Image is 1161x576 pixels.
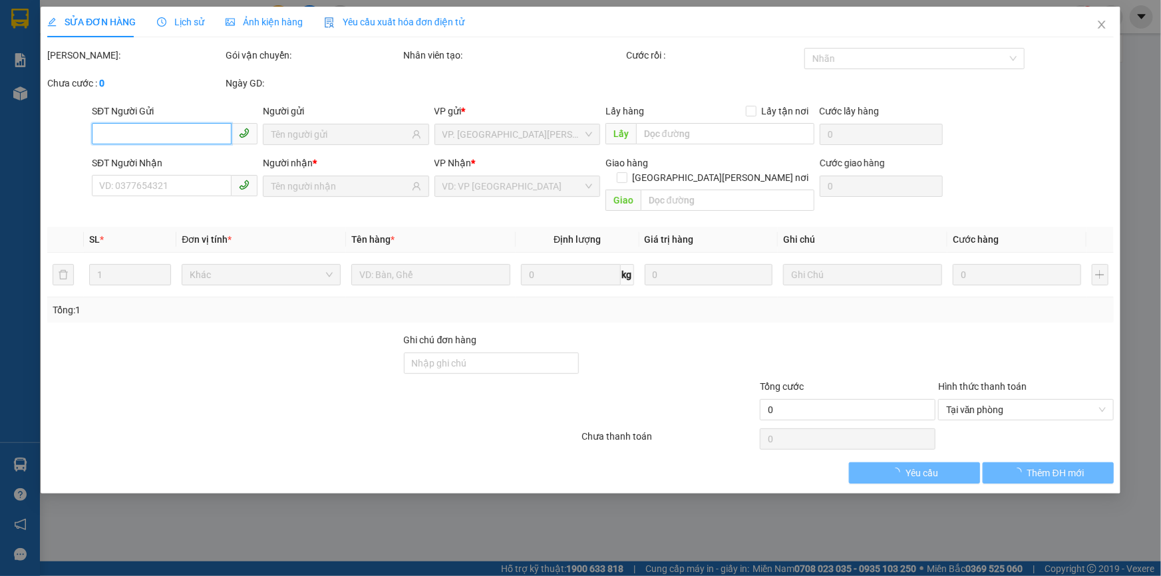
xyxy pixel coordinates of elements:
div: Chưa thanh toán [581,429,759,452]
div: SĐT Người Gửi [92,104,257,118]
input: Dọc đường [641,190,814,211]
input: Tên người nhận [271,179,409,194]
span: [GEOGRAPHIC_DATA][PERSON_NAME] nơi [627,170,814,185]
span: VP Nhận [434,158,472,168]
span: user [412,130,421,139]
button: Close [1083,7,1120,44]
span: edit [47,17,57,27]
span: loading [1013,468,1027,477]
input: Cước giao hàng [820,176,943,197]
div: [PERSON_NAME]: [47,48,223,63]
div: Nhân viên tạo: [404,48,624,63]
span: Thêm ĐH mới [1027,466,1084,480]
input: Ghi Chú [783,264,942,285]
div: Chưa cước : [47,76,223,90]
label: Hình thức thanh toán [938,381,1027,392]
label: Cước giao hàng [820,158,886,168]
input: Tên người gửi [271,127,409,142]
span: close [1096,19,1107,30]
div: Gói vận chuyển: [226,48,401,63]
div: Người gửi [263,104,428,118]
span: Giao [605,190,641,211]
img: icon [324,17,335,28]
div: Ngày GD: [226,76,401,90]
span: Lấy [605,123,636,144]
label: Cước lấy hàng [820,106,880,116]
div: Tổng: 1 [53,303,448,317]
span: loading [891,468,906,477]
label: Ghi chú đơn hàng [404,335,477,345]
div: Cước rồi : [626,48,802,63]
input: 0 [645,264,773,285]
button: plus [1092,264,1108,285]
span: Lấy tận nơi [756,104,814,118]
div: VP gửi [434,104,600,118]
span: Yêu cầu xuất hóa đơn điện tử [324,17,464,27]
span: Lịch sử [157,17,204,27]
b: 0 [99,78,104,88]
span: Tại văn phòng [946,400,1106,420]
span: phone [239,128,249,138]
span: Khác [190,265,333,285]
input: Cước lấy hàng [820,124,943,145]
input: Dọc đường [636,123,814,144]
span: user [412,182,421,191]
span: Định lượng [554,234,601,245]
span: Cước hàng [953,234,999,245]
button: delete [53,264,74,285]
span: Tổng cước [760,381,804,392]
span: Giá trị hàng [645,234,694,245]
span: Tên hàng [351,234,395,245]
span: picture [226,17,235,27]
span: VP. Đồng Phước [442,124,592,144]
span: kg [621,264,634,285]
input: VD: Bàn, Ghế [351,264,510,285]
span: Lấy hàng [605,106,644,116]
span: phone [239,180,249,190]
span: SL [89,234,100,245]
span: Đơn vị tính [182,234,232,245]
span: SỬA ĐƠN HÀNG [47,17,136,27]
span: Giao hàng [605,158,648,168]
div: SĐT Người Nhận [92,156,257,170]
button: Yêu cầu [849,462,980,484]
input: 0 [953,264,1081,285]
span: clock-circle [157,17,166,27]
span: Yêu cầu [906,466,938,480]
div: Người nhận [263,156,428,170]
th: Ghi chú [778,227,947,253]
button: Thêm ĐH mới [983,462,1114,484]
input: Ghi chú đơn hàng [404,353,580,374]
span: Ảnh kiện hàng [226,17,303,27]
